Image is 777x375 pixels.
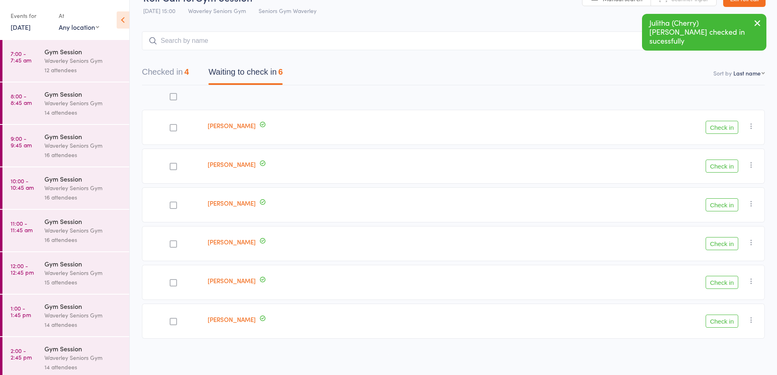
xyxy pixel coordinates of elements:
[44,344,122,353] div: Gym Session
[44,320,122,329] div: 14 attendees
[706,198,738,211] button: Check in
[706,237,738,250] button: Check in
[706,315,738,328] button: Check in
[59,9,99,22] div: At
[188,7,246,15] span: Waverley Seniors Gym
[642,14,766,51] div: Julitha (Cherry) [PERSON_NAME] checked in sucessfully
[2,82,129,124] a: 8:00 -8:45 amGym SessionWaverley Seniors Gym14 attendees
[44,141,122,150] div: Waverley Seniors Gym
[44,268,122,277] div: Waverley Seniors Gym
[142,31,683,50] input: Search by name
[208,199,256,207] a: [PERSON_NAME]
[44,235,122,244] div: 16 attendees
[208,160,256,169] a: [PERSON_NAME]
[44,56,122,65] div: Waverley Seniors Gym
[59,22,99,31] div: Any location
[44,98,122,108] div: Waverley Seniors Gym
[2,252,129,294] a: 12:00 -12:45 pmGym SessionWaverley Seniors Gym15 attendees
[278,67,283,76] div: 6
[44,132,122,141] div: Gym Session
[44,108,122,117] div: 14 attendees
[44,183,122,193] div: Waverley Seniors Gym
[44,89,122,98] div: Gym Session
[259,7,317,15] span: Seniors Gym Waverley
[208,276,256,285] a: [PERSON_NAME]
[44,150,122,160] div: 16 attendees
[44,362,122,372] div: 14 attendees
[44,277,122,287] div: 15 attendees
[44,65,122,75] div: 12 attendees
[208,237,256,246] a: [PERSON_NAME]
[11,22,31,31] a: [DATE]
[44,174,122,183] div: Gym Session
[706,160,738,173] button: Check in
[2,125,129,166] a: 9:00 -9:45 amGym SessionWaverley Seniors Gym16 attendees
[2,295,129,336] a: 1:00 -1:45 pmGym SessionWaverley Seniors Gym14 attendees
[44,226,122,235] div: Waverley Seniors Gym
[143,7,175,15] span: [DATE] 15:00
[11,93,32,106] time: 8:00 - 8:45 am
[44,353,122,362] div: Waverley Seniors Gym
[11,9,51,22] div: Events for
[706,121,738,134] button: Check in
[11,262,34,275] time: 12:00 - 12:45 pm
[11,50,31,63] time: 7:00 - 7:45 am
[142,63,189,85] button: Checked in4
[208,63,283,85] button: Waiting to check in6
[11,220,33,233] time: 11:00 - 11:45 am
[184,67,189,76] div: 4
[11,305,31,318] time: 1:00 - 1:45 pm
[713,69,732,77] label: Sort by
[208,121,256,130] a: [PERSON_NAME]
[44,217,122,226] div: Gym Session
[11,347,32,360] time: 2:00 - 2:45 pm
[44,311,122,320] div: Waverley Seniors Gym
[2,167,129,209] a: 10:00 -10:45 amGym SessionWaverley Seniors Gym16 attendees
[44,47,122,56] div: Gym Session
[706,276,738,289] button: Check in
[208,315,256,324] a: [PERSON_NAME]
[44,193,122,202] div: 16 attendees
[733,69,761,77] div: Last name
[11,135,32,148] time: 9:00 - 9:45 am
[44,302,122,311] div: Gym Session
[44,259,122,268] div: Gym Session
[2,210,129,251] a: 11:00 -11:45 amGym SessionWaverley Seniors Gym16 attendees
[2,40,129,82] a: 7:00 -7:45 amGym SessionWaverley Seniors Gym12 attendees
[11,178,34,191] time: 10:00 - 10:45 am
